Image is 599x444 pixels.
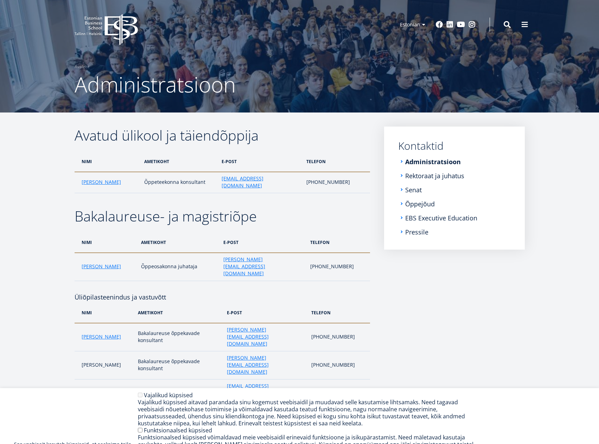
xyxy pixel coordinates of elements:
th: telefon [308,302,370,323]
a: [PERSON_NAME] [82,263,121,270]
td: Õppeosakonna juhataja [138,253,220,281]
h2: Avatud ülikool ja täiendõppija [75,127,370,144]
span: Administratsioon [75,70,236,99]
td: [PHONE_NUMBER] [308,323,370,351]
th: nimi [75,151,141,172]
a: [EMAIL_ADDRESS][PERSON_NAME][DOMAIN_NAME] [227,382,304,404]
th: nimi [75,302,134,323]
a: Youtube [457,21,465,28]
a: Senat [405,186,422,193]
h4: Üliõpilasteenindus ja vastuvõtt [75,281,370,302]
th: telefon [303,151,370,172]
th: ametikoht [134,302,223,323]
td: Bakalaureuse õppekavade konsultant [134,351,223,379]
td: Õppeteekonna konsultant [141,172,218,193]
th: e-post [220,232,306,253]
td: [PERSON_NAME] [75,351,134,379]
a: [PERSON_NAME][EMAIL_ADDRESS][DOMAIN_NAME] [227,326,304,347]
td: [PHONE_NUMBER] [303,172,370,193]
a: Õppejõud [405,200,435,207]
label: Vajalikud küpsised [144,391,193,399]
a: Linkedin [446,21,453,28]
label: Funktsionaalsed küpsised [144,426,212,434]
h2: Bakalaureuse- ja magistriõpe [75,207,370,225]
td: Üliõpilaskogemuse juht [134,379,223,407]
a: Instagram [469,21,476,28]
a: [PERSON_NAME] [82,179,121,186]
th: ametikoht [141,151,218,172]
a: Facebook [436,21,443,28]
a: [PERSON_NAME][EMAIL_ADDRESS][DOMAIN_NAME] [223,256,303,277]
th: e-post [223,302,308,323]
div: Vajalikud küpsised aitavad parandada sinu kogemust veebisaidil ja muudavad selle kasutamise lihts... [138,399,483,427]
a: Kontaktid [398,141,511,151]
a: [EMAIL_ADDRESS][DOMAIN_NAME] [222,175,299,189]
th: e-post [218,151,303,172]
a: Pressile [405,229,428,236]
a: Avaleht [75,63,89,70]
a: [PERSON_NAME] [82,333,121,340]
th: telefon [307,232,370,253]
a: Administratsioon [405,158,461,165]
td: [PHONE_NUMBER] [308,351,370,379]
td: [PHONE_NUMBER] [307,253,370,281]
a: EBS Executive Education [405,214,477,221]
th: nimi [75,232,138,253]
th: ametikoht [138,232,220,253]
a: [PERSON_NAME][EMAIL_ADDRESS][DOMAIN_NAME] [227,354,304,375]
td: Bakalaureuse õppekavade konsultant [134,323,223,351]
a: Rektoraat ja juhatus [405,172,464,179]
